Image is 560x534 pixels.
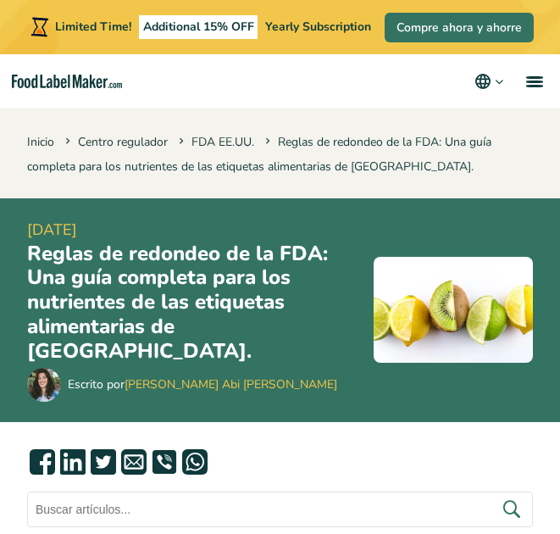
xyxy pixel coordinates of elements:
[12,75,122,89] a: Food Label Maker homepage
[265,19,371,35] span: Yearly Subscription
[191,134,254,150] a: FDA EE.UU.
[125,376,337,392] a: [PERSON_NAME] Abi [PERSON_NAME]
[78,134,168,150] a: Centro regulador
[27,134,491,175] span: Reglas de redondeo de la FDA: Una guía completa para los nutrientes de las etiquetas alimentarias...
[506,54,560,108] a: menu
[385,13,534,42] a: Compre ahora y ahorre
[27,134,54,150] a: Inicio
[139,15,258,39] span: Additional 15% OFF
[27,242,347,364] h1: Reglas de redondeo de la FDA: Una guía completa para los nutrientes de las etiquetas alimentarias...
[473,71,506,92] button: Change language
[27,219,347,242] span: [DATE]
[27,492,533,527] input: Buscar artículos...
[55,19,131,35] span: Limited Time!
[68,375,337,393] div: Escrito por
[27,368,61,402] img: Maria Abi Hanna - Etiquetadora de alimentos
